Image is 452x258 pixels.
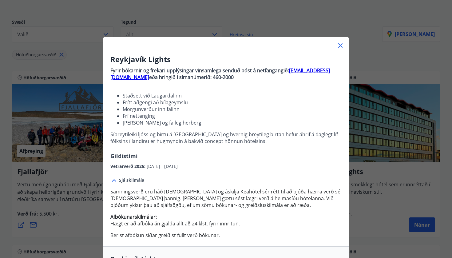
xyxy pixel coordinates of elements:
[110,163,147,169] span: Vetrarverð 2025 :
[110,54,342,65] h3: Reykjavík Lights
[110,67,289,74] strong: Fyrir bókarnir og frekari upplýsingar vinsamlega senduð póst á netfangangið:
[123,99,342,106] li: Frítt aðgengi að bílageymslu
[110,131,342,145] p: Síbreytileiki ljóss og birtu á [GEOGRAPHIC_DATA] og hvernig breytileg birtan hefur áhrif á dagleg...
[123,119,342,126] li: [PERSON_NAME] og falleg herbergi
[110,213,157,220] strong: Afbókunarskilmálar:
[123,92,342,99] li: Staðsett við Laugardalinn
[110,188,340,208] span: Samningsverð eru háð [DEMOGRAPHIC_DATA] og áskilja Keahótel sér rétt til að bjóða hærra verð sé [...
[147,163,178,169] span: [DATE] - [DATE]
[110,213,240,227] span: Hægt er að afbóka án gjalda allt að 24 klst. fyrir innritun.
[119,177,144,183] span: Sjá skilmála
[149,74,234,81] strong: eða hringið í símanúmerið: 460-2000
[110,67,330,81] a: [EMAIL_ADDRESS][DOMAIN_NAME]
[110,232,220,239] span: Berist afbókun síðar greiðist fullt verð bókunar.
[123,113,342,119] li: Frí nettenging
[123,106,342,113] li: Morgunverður innifalinn
[110,152,138,160] span: Gildistími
